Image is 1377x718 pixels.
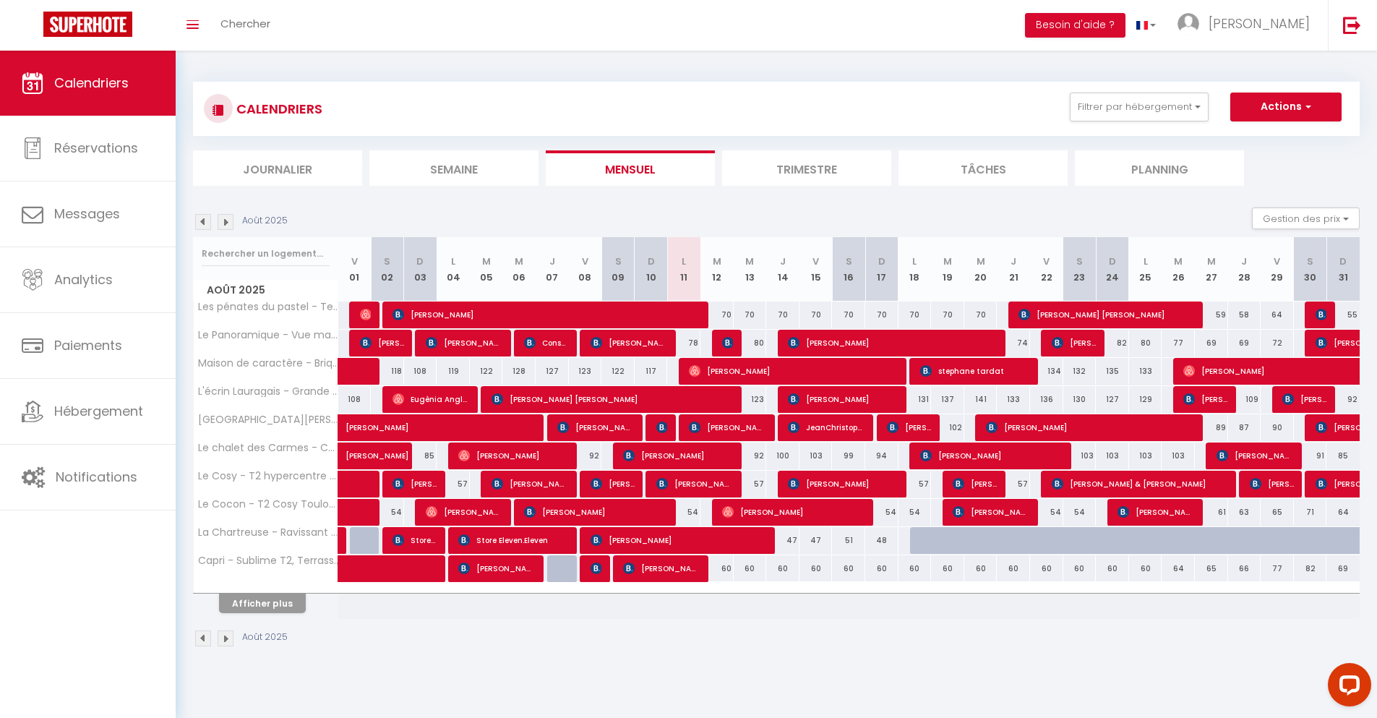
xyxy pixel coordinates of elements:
[1096,330,1129,356] div: 82
[1109,255,1116,268] abbr: D
[997,471,1030,497] div: 57
[1294,237,1327,302] th: 30
[470,358,503,385] div: 122
[799,555,833,582] div: 60
[734,237,767,302] th: 13
[1261,237,1294,302] th: 29
[1228,330,1261,356] div: 69
[734,330,767,356] div: 80
[667,330,700,356] div: 78
[734,302,767,328] div: 70
[1030,237,1063,302] th: 22
[392,385,470,413] span: Eugènia Anglès
[1250,470,1294,497] span: [PERSON_NAME]
[865,499,898,526] div: 54
[832,237,865,302] th: 16
[997,237,1030,302] th: 21
[1195,302,1228,328] div: 59
[338,414,372,442] a: [PERSON_NAME]
[997,330,1030,356] div: 74
[734,471,767,497] div: 57
[54,336,122,354] span: Paiements
[865,555,898,582] div: 60
[1207,255,1216,268] abbr: M
[766,237,799,302] th: 14
[524,498,668,526] span: [PERSON_NAME]
[1343,16,1361,34] img: logout
[54,74,129,92] span: Calendriers
[1217,442,1294,469] span: [PERSON_NAME] Del brio [PERSON_NAME]
[898,302,932,328] div: 70
[943,255,952,268] abbr: M
[964,555,998,582] div: 60
[1063,555,1097,582] div: 60
[492,470,569,497] span: [PERSON_NAME]
[1070,93,1209,121] button: Filtrer par hébergement
[1230,93,1342,121] button: Actions
[920,357,1031,385] span: stephane tardat
[196,471,340,482] span: Le Cosy - T2 hypercentre au calme avec parking
[1129,386,1162,413] div: 129
[591,470,635,497] span: [PERSON_NAME]
[1294,443,1327,469] div: 91
[1076,255,1083,268] abbr: S
[656,470,734,497] span: [PERSON_NAME]
[458,555,536,582] span: [PERSON_NAME]
[1274,255,1280,268] abbr: V
[524,329,568,356] span: Consolación Jurado
[700,237,734,302] th: 12
[912,255,917,268] abbr: L
[392,470,437,497] span: [PERSON_NAME] [PERSON_NAME]
[734,386,767,413] div: 123
[1096,358,1129,385] div: 135
[470,237,503,302] th: 05
[219,594,306,613] button: Afficher plus
[1030,358,1063,385] div: 134
[986,414,1196,441] span: [PERSON_NAME]
[1195,555,1228,582] div: 65
[766,555,799,582] div: 60
[964,302,998,328] div: 70
[404,358,437,385] div: 108
[953,498,1030,526] span: [PERSON_NAME]
[667,237,700,302] th: 11
[1144,255,1148,268] abbr: L
[953,470,997,497] span: [PERSON_NAME]-Ballijns
[196,443,340,453] span: Le chalet des Carmes - Charmant T4 Hypercentre
[1326,443,1360,469] div: 85
[1063,386,1097,413] div: 130
[722,329,733,356] span: [PERSON_NAME]
[582,255,588,268] abbr: V
[492,385,735,413] span: [PERSON_NAME] [PERSON_NAME]
[635,358,668,385] div: 117
[766,527,799,554] div: 47
[54,139,138,157] span: Réservations
[569,237,602,302] th: 08
[515,255,523,268] abbr: M
[546,150,715,186] li: Mensuel
[392,301,703,328] span: [PERSON_NAME]
[656,414,667,441] span: [PERSON_NAME]
[788,385,898,413] span: [PERSON_NAME]
[898,471,932,497] div: 57
[360,329,404,356] span: [PERSON_NAME]
[54,402,143,420] span: Hébergement
[1063,499,1097,526] div: 54
[338,237,372,302] th: 01
[1261,414,1294,441] div: 90
[601,237,635,302] th: 09
[233,93,322,125] h3: CALENDRIERS
[1307,255,1313,268] abbr: S
[242,631,288,644] p: Août 2025
[202,241,330,267] input: Rechercher un logement...
[780,255,786,268] abbr: J
[898,555,932,582] div: 60
[569,358,602,385] div: 123
[451,255,455,268] abbr: L
[338,386,372,413] div: 108
[338,443,372,470] a: [PERSON_NAME]
[1228,302,1261,328] div: 58
[196,555,340,566] span: Capri - Sublime T2, Terrasse couverte & Parking
[1162,443,1195,469] div: 103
